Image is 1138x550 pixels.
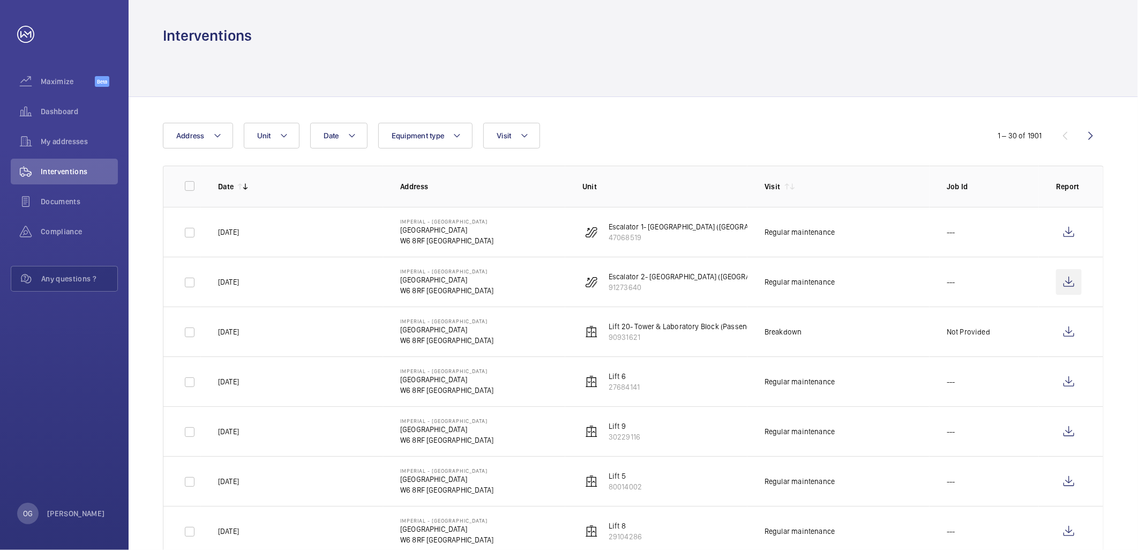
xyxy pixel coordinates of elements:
[585,325,598,338] img: elevator.svg
[41,136,118,147] span: My addresses
[23,508,33,519] p: OG
[218,181,234,192] p: Date
[41,226,118,237] span: Compliance
[400,285,493,296] p: W6 8RF [GEOGRAPHIC_DATA]
[400,324,493,335] p: [GEOGRAPHIC_DATA]
[585,475,598,488] img: elevator.svg
[41,76,95,87] span: Maximize
[609,321,760,332] p: Lift 20- Tower & Laboratory Block (Passenger)
[163,26,252,46] h1: Interventions
[400,467,493,474] p: Imperial - [GEOGRAPHIC_DATA]
[947,277,955,287] p: ---
[765,227,835,237] div: Regular maintenance
[765,476,835,487] div: Regular maintenance
[947,227,955,237] p: ---
[947,526,955,537] p: ---
[947,376,955,387] p: ---
[765,526,835,537] div: Regular maintenance
[497,131,511,140] span: Visit
[400,318,493,324] p: Imperial - [GEOGRAPHIC_DATA]
[765,426,835,437] div: Regular maintenance
[947,326,990,337] p: Not Provided
[483,123,540,148] button: Visit
[609,481,642,492] p: 80014002
[163,123,233,148] button: Address
[324,131,339,140] span: Date
[998,130,1042,141] div: 1 – 30 of 1901
[585,226,598,239] img: escalator.svg
[218,326,239,337] p: [DATE]
[609,221,788,232] p: Escalator 1- [GEOGRAPHIC_DATA] ([GEOGRAPHIC_DATA])
[609,271,790,282] p: Escalator 2- [GEOGRAPHIC_DATA] ([GEOGRAPHIC_DATA])
[400,534,493,545] p: W6 8RF [GEOGRAPHIC_DATA]
[765,326,802,337] div: Breakdown
[378,123,473,148] button: Equipment type
[585,525,598,538] img: elevator.svg
[400,368,493,374] p: Imperial - [GEOGRAPHIC_DATA]
[218,476,239,487] p: [DATE]
[585,375,598,388] img: elevator.svg
[392,131,445,140] span: Equipment type
[218,426,239,437] p: [DATE]
[41,166,118,177] span: Interventions
[176,131,205,140] span: Address
[400,181,565,192] p: Address
[400,524,493,534] p: [GEOGRAPHIC_DATA]
[609,432,640,442] p: 30229116
[585,276,598,288] img: escalator.svg
[400,418,493,424] p: Imperial - [GEOGRAPHIC_DATA]
[609,471,642,481] p: Lift 5
[585,425,598,438] img: elevator.svg
[400,274,493,285] p: [GEOGRAPHIC_DATA]
[400,335,493,346] p: W6 8RF [GEOGRAPHIC_DATA]
[609,332,760,343] p: 90931621
[609,531,642,542] p: 29104286
[582,181,747,192] p: Unit
[400,225,493,235] p: [GEOGRAPHIC_DATA]
[400,485,493,495] p: W6 8RF [GEOGRAPHIC_DATA]
[218,526,239,537] p: [DATE]
[400,374,493,385] p: [GEOGRAPHIC_DATA]
[765,277,835,287] div: Regular maintenance
[41,106,118,117] span: Dashboard
[400,517,493,524] p: Imperial - [GEOGRAPHIC_DATA]
[400,474,493,485] p: [GEOGRAPHIC_DATA]
[218,376,239,387] p: [DATE]
[609,421,640,432] p: Lift 9
[1056,181,1082,192] p: Report
[400,235,493,246] p: W6 8RF [GEOGRAPHIC_DATA]
[95,76,109,87] span: Beta
[244,123,300,148] button: Unit
[609,371,640,382] p: Lift 6
[400,218,493,225] p: Imperial - [GEOGRAPHIC_DATA]
[400,435,493,445] p: W6 8RF [GEOGRAPHIC_DATA]
[257,131,271,140] span: Unit
[218,277,239,287] p: [DATE]
[765,181,781,192] p: Visit
[765,376,835,387] div: Regular maintenance
[609,521,642,531] p: Lift 8
[400,268,493,274] p: Imperial - [GEOGRAPHIC_DATA]
[41,273,117,284] span: Any questions ?
[47,508,105,519] p: [PERSON_NAME]
[400,385,493,396] p: W6 8RF [GEOGRAPHIC_DATA]
[947,476,955,487] p: ---
[41,196,118,207] span: Documents
[609,232,788,243] p: 47068519
[609,282,790,293] p: 91273640
[947,426,955,437] p: ---
[609,382,640,392] p: 27684141
[947,181,1039,192] p: Job Id
[218,227,239,237] p: [DATE]
[400,424,493,435] p: [GEOGRAPHIC_DATA]
[310,123,368,148] button: Date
